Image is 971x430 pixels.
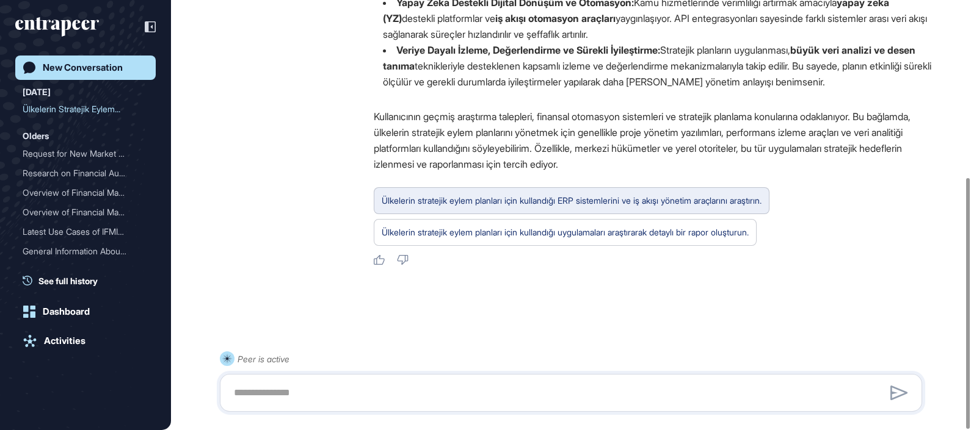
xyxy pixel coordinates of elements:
[374,42,932,90] li: Stratejik planların uygulanması, teknikleriyle desteklenen kapsamlı izleme ve değerlendirme mekan...
[23,222,148,242] div: Latest Use Cases of IFMIS Implementation
[23,144,148,163] div: Request for New Market Research
[23,222,139,242] div: Latest Use Cases of IFMIS...
[15,299,156,324] a: Dashboard
[382,224,749,240] div: Ülkelerin stratejik eylem planları için kullandığı uygulamaları araştırarak detaylı bir rapor olu...
[15,17,99,37] div: entrapeer-logo
[23,183,148,202] div: Overview of Financial Management Information Systems
[23,144,139,163] div: Request for New Market Re...
[23,274,156,287] a: See full history
[238,351,289,367] div: Peer is active
[43,62,123,73] div: New Conversation
[23,242,139,261] div: General Information About...
[38,274,98,287] span: See full history
[23,202,139,222] div: Overview of Financial Man...
[495,12,616,24] strong: iş akışı otomasyon araçları
[23,163,139,183] div: Research on Financial Aut...
[44,335,85,346] div: Activities
[23,99,139,119] div: Ülkelerin Stratejik Eylem...
[23,85,51,99] div: [DATE]
[23,242,148,261] div: General Information About AAA
[15,329,156,353] a: Activities
[23,99,148,119] div: Ülkelerin Stratejik Eylem Planı Uygulamaları
[23,129,49,143] div: Olders
[23,183,139,202] div: Overview of Financial Man...
[374,109,932,172] p: Kullanıcının geçmiş araştırma talepleri, finansal otomasyon sistemleri ve stratejik planlama konu...
[396,44,660,56] strong: Veriye Dayalı İzleme, Değerlendirme ve Sürekli İyileştirme:
[23,202,148,222] div: Overview of Financial Management Information Systems
[43,306,90,317] div: Dashboard
[23,163,148,183] div: Research on Financial Automation Systems
[15,56,156,80] a: New Conversation
[382,193,762,209] div: Ülkelerin stratejik eylem planları için kullandığı ERP sistemlerini ve iş akışı yönetim araçların...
